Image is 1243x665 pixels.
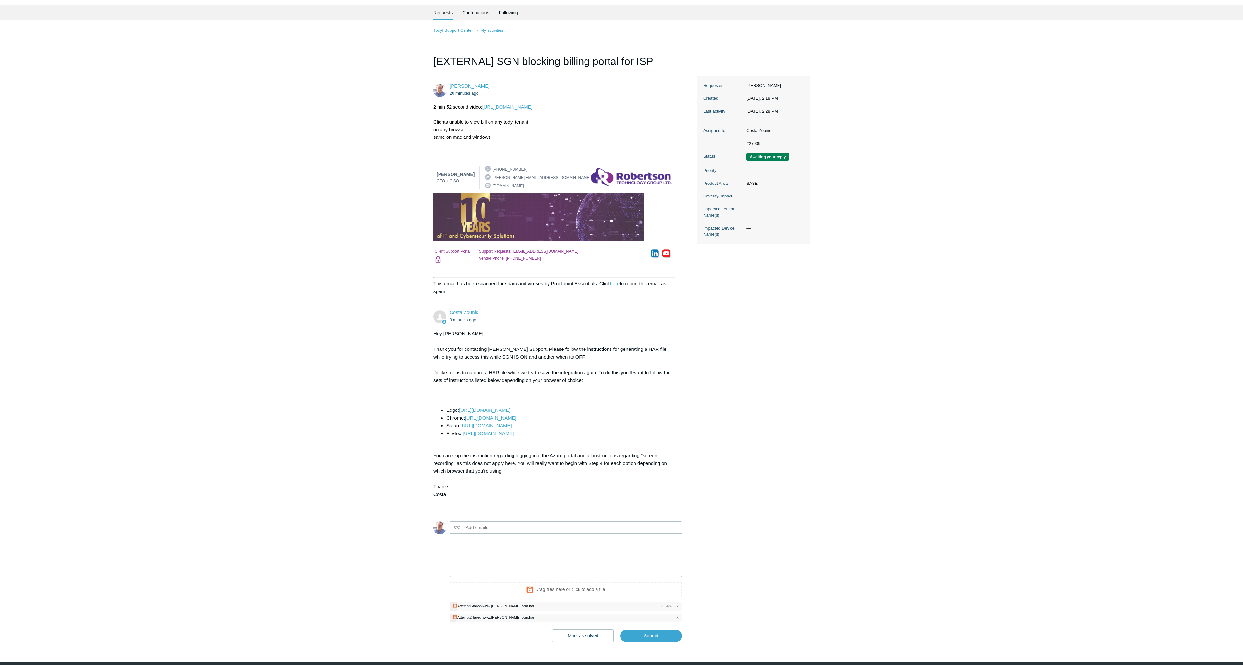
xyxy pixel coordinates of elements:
span: We are waiting for you to respond [746,153,789,161]
label: CC [454,523,460,532]
a: [PHONE_NUMBER] [492,167,527,172]
time: 09/03/2025, 14:18 [450,91,478,96]
li: Firefox: [446,430,675,437]
a: [URL][DOMAIN_NAME] [459,407,510,413]
span: [PERSON_NAME] [437,172,475,177]
div: 2 min 52 second video: [433,103,675,111]
img: RTGroup Password Pusher [435,256,441,263]
a: Todyl Support Center [433,28,473,33]
time: 09/03/2025, 14:28 [450,317,476,322]
dd: [PERSON_NAME] [743,82,803,89]
dt: Created [703,95,743,101]
a: Client Support Portal [435,249,471,254]
dt: Requester [703,82,743,89]
a: [PERSON_NAME][EMAIL_ADDRESS][DOMAIN_NAME] [492,175,590,180]
dt: Severity/Impact [703,193,743,199]
li: My activities [474,28,503,33]
dd: — [743,206,803,212]
dt: Impacted Device Name(s) [703,225,743,238]
button: Mark as solved [552,629,614,642]
div: Attempt1-failed-www.[PERSON_NAME].com.har [457,604,534,608]
a: Support Requests: [EMAIL_ADDRESS][DOMAIN_NAME] [479,249,578,254]
time: 09/03/2025, 14:28 [746,109,778,113]
dd: — [743,167,803,174]
img: rtgroup.ca [433,193,644,241]
a: Contributions [462,5,489,20]
dt: Id [703,140,743,147]
div: same on mac and windows [433,134,675,141]
div: Hey [PERSON_NAME], Thank you for contacting [PERSON_NAME] Support. Please follow the instructions... [433,330,675,498]
li: Edge: [446,406,675,414]
li: Chrome: [446,414,675,422]
span: x [676,615,678,620]
a: [URL][DOMAIN_NAME] [460,423,512,428]
img: Youtube [660,248,672,259]
img: rtgroup.ca [591,168,672,186]
dd: Costa Zounis [743,127,803,134]
a: Vendor Phone: [PHONE_NUMBER] [479,256,541,261]
span: Ian Robertson [450,83,489,89]
a: Costa Zounis [450,309,478,315]
div: Attempt2-failed-www.[PERSON_NAME].com.har [457,615,534,619]
img: tel:+1.250.412.3785 [485,166,491,172]
dd: — [743,225,803,232]
dd: #27909 [743,140,803,147]
li: Todyl Support Center [433,28,474,33]
dt: Priority [703,167,743,174]
a: [URL][DOMAIN_NAME] [482,104,533,110]
input: Add emails [463,523,533,532]
dt: Product Area [703,180,743,187]
span: CEO + CISO [437,179,459,183]
span: 3.04% [661,603,671,609]
h1: [EXTERNAL] SGN blocking billing portal for ISP [433,53,682,76]
dt: Last activity [703,108,743,114]
span: x [676,603,678,609]
a: [PERSON_NAME] [450,83,489,89]
dd: — [743,193,803,199]
img: rtgroup.ca [485,183,491,188]
p: This email has been scanned for spam and viruses by Proofpoint Essentials. Click to report this e... [433,280,675,295]
a: here [610,281,620,286]
div: Clients unable to view bill on any todyl tenant [433,118,675,126]
a: [URL][DOMAIN_NAME] [463,431,514,436]
input: Submit [620,630,682,642]
dt: Impacted Tenant Name(s) [703,206,743,219]
div: on any browser [433,126,675,134]
a: [DOMAIN_NAME] [492,184,524,188]
a: [URL][DOMAIN_NAME] [465,415,516,421]
dt: Assigned to [703,127,743,134]
li: Requests [433,5,453,20]
dd: SASE [743,180,803,187]
a: Following [499,5,518,20]
textarea: Add your reply [450,533,682,577]
li: Safari: [446,422,675,430]
img: Linkedin [649,248,660,259]
dt: Status [703,153,743,160]
a: My activities [480,28,503,33]
time: 09/03/2025, 14:18 [746,96,778,101]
